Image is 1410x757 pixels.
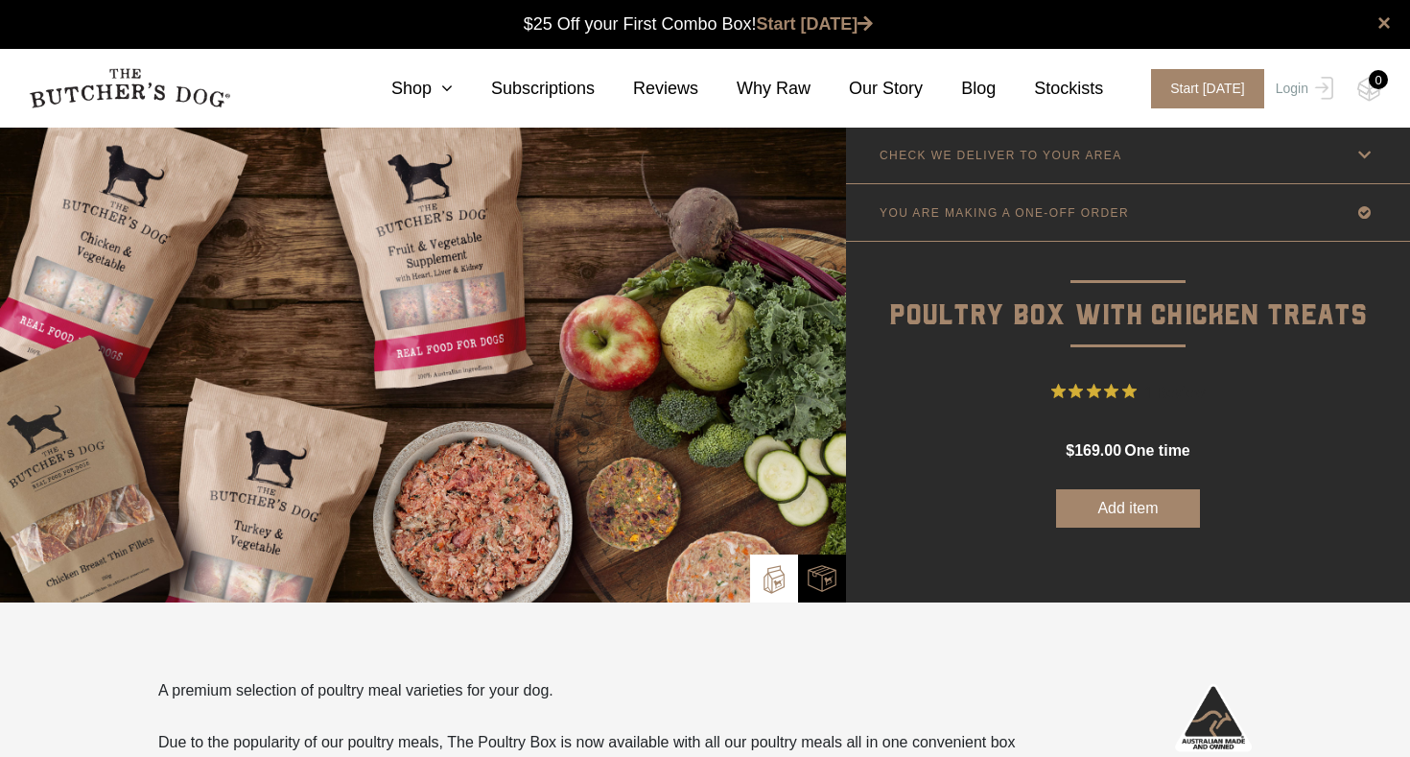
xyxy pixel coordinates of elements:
span: Start [DATE] [1151,69,1264,108]
div: 0 [1369,70,1388,89]
a: YOU ARE MAKING A ONE-OFF ORDER [846,184,1410,241]
button: Add item [1056,489,1200,528]
img: Australian-Made_White.png [1175,679,1252,756]
span: 1 Review [1144,377,1206,406]
span: 169.00 [1074,442,1121,459]
a: Reviews [595,76,698,102]
img: TBD_Build-A-Box.png [760,565,788,594]
a: Login [1271,69,1333,108]
span: $ [1066,442,1074,459]
img: TBD_Cart-Empty.png [1357,77,1381,102]
button: Rated 5 out of 5 stars from 1 reviews. Jump to reviews. [1051,377,1206,406]
p: CHECK WE DELIVER TO YOUR AREA [880,149,1122,162]
p: YOU ARE MAKING A ONE-OFF ORDER [880,206,1129,220]
span: one time [1124,442,1189,459]
a: Start [DATE] [757,14,874,34]
a: close [1377,12,1391,35]
a: Stockists [996,76,1103,102]
a: Why Raw [698,76,811,102]
a: Blog [923,76,996,102]
a: Start [DATE] [1132,69,1271,108]
p: Poultry Box with Chicken Treats [846,242,1410,339]
a: Our Story [811,76,923,102]
a: Subscriptions [453,76,595,102]
a: CHECK WE DELIVER TO YOUR AREA [846,127,1410,183]
a: Shop [353,76,453,102]
img: TBD_Combo-Box.png [808,564,836,593]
